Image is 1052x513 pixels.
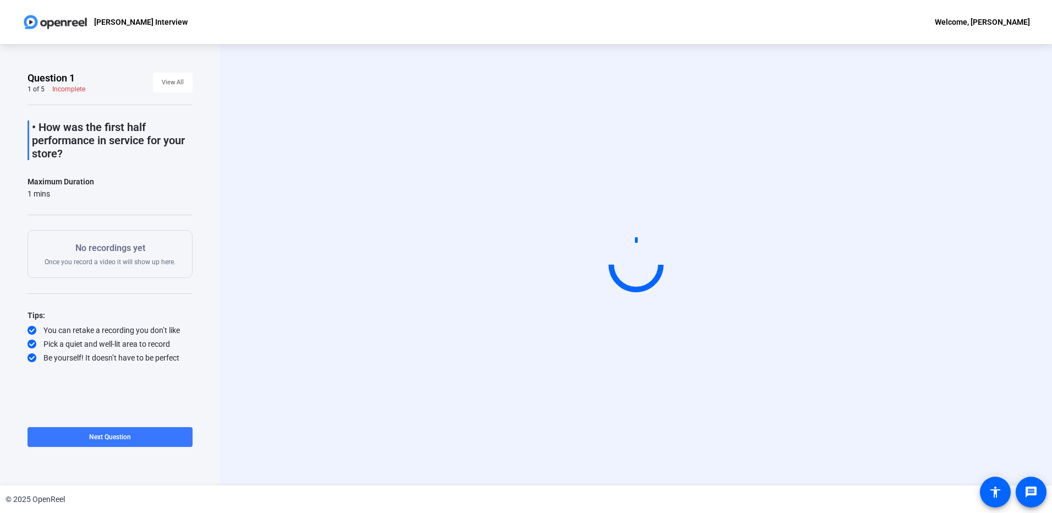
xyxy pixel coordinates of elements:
[45,242,176,266] div: Once you record a video it will show up here.
[28,188,94,199] div: 1 mins
[28,339,193,350] div: Pick a quiet and well-lit area to record
[153,73,193,92] button: View All
[28,427,193,447] button: Next Question
[6,494,65,505] div: © 2025 OpenReel
[935,15,1030,29] div: Welcome, [PERSON_NAME]
[28,309,193,322] div: Tips:
[989,485,1002,499] mat-icon: accessibility
[45,242,176,255] p: No recordings yet
[28,85,45,94] div: 1 of 5
[22,11,89,33] img: OpenReel logo
[28,325,193,336] div: You can retake a recording you don’t like
[94,15,188,29] p: [PERSON_NAME] Interview
[89,433,131,441] span: Next Question
[32,121,193,160] p: • How was the first half performance in service for your store?
[1024,485,1038,499] mat-icon: message
[28,352,193,363] div: Be yourself! It doesn’t have to be perfect
[28,72,75,85] span: Question 1
[52,85,85,94] div: Incomplete
[28,175,94,188] div: Maximum Duration
[162,74,184,91] span: View All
